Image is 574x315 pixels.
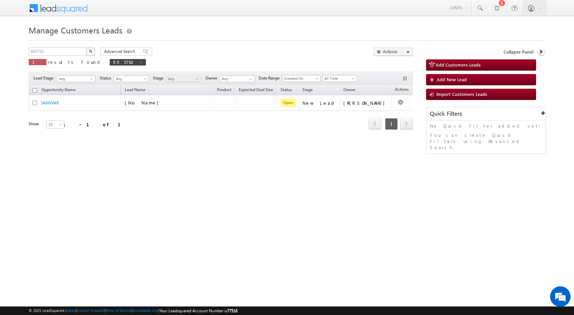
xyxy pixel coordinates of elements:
[436,62,481,68] span: Add Customers Leads
[105,308,132,313] a: Terms of Service
[369,118,381,129] span: prev
[153,75,166,81] span: Stage
[302,87,313,92] span: Stage
[89,49,92,53] img: Search
[392,86,412,95] span: Actions
[277,86,295,95] a: Status
[38,86,79,95] a: Opportunity Name
[29,25,122,35] span: Manage Customers Leads
[400,118,413,129] a: next
[436,91,487,97] span: Import Customers Leads
[32,88,37,92] input: Check all records
[343,87,355,92] span: Owner
[227,308,237,313] span: 77516
[41,87,76,92] span: Opportunity Name
[302,100,337,106] div: New Lead
[437,76,467,82] span: Add New Lead
[41,100,59,105] a: SANVVAR
[160,308,237,313] span: Your Leadsquared Account Number is
[282,75,320,82] a: Created On
[281,99,296,107] span: Open
[283,75,318,82] span: Created On
[47,121,65,128] span: 25
[32,59,43,65] span: 1
[373,47,413,56] button: Actions
[369,118,381,129] a: prev
[29,121,41,127] div: Show
[299,86,316,95] a: Stage
[100,75,114,81] span: Status
[48,59,102,65] span: results found
[63,120,129,128] div: 1 - 1 of 1
[504,49,533,55] span: Collapse Panel
[205,75,220,81] span: Owner
[166,76,199,82] span: Any
[46,120,64,129] a: 25
[426,107,546,120] div: Quick Filters
[259,75,282,81] span: Date Range
[430,132,542,151] p: You can create Quick Filters using Advanced Search.
[113,59,136,65] span: 905762
[220,75,255,82] input: Type to Search
[343,100,388,106] div: [PERSON_NAME]
[57,75,95,82] a: Any
[77,308,104,313] a: Contact Support
[217,87,231,92] span: Product
[29,307,237,314] span: © 2025 LeadSquared | | | | |
[33,75,56,81] span: Lead Stage
[323,75,355,82] span: All Time
[114,76,147,82] span: Any
[125,100,162,105] span: [No Name]
[246,76,254,83] a: Show All Items
[66,308,76,313] a: About
[430,123,542,129] p: No Quick Filter added yet!
[239,87,273,92] span: Expected Deal Size
[385,118,398,130] span: 1
[235,86,276,95] a: Expected Deal Size
[400,118,413,129] span: next
[133,308,159,313] a: Acceptable Use
[121,86,149,95] span: Lead Name
[322,75,357,82] a: All Time
[104,48,137,55] span: Advanced Search
[114,75,149,82] a: Any
[166,75,201,82] a: Any
[57,76,93,82] span: Any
